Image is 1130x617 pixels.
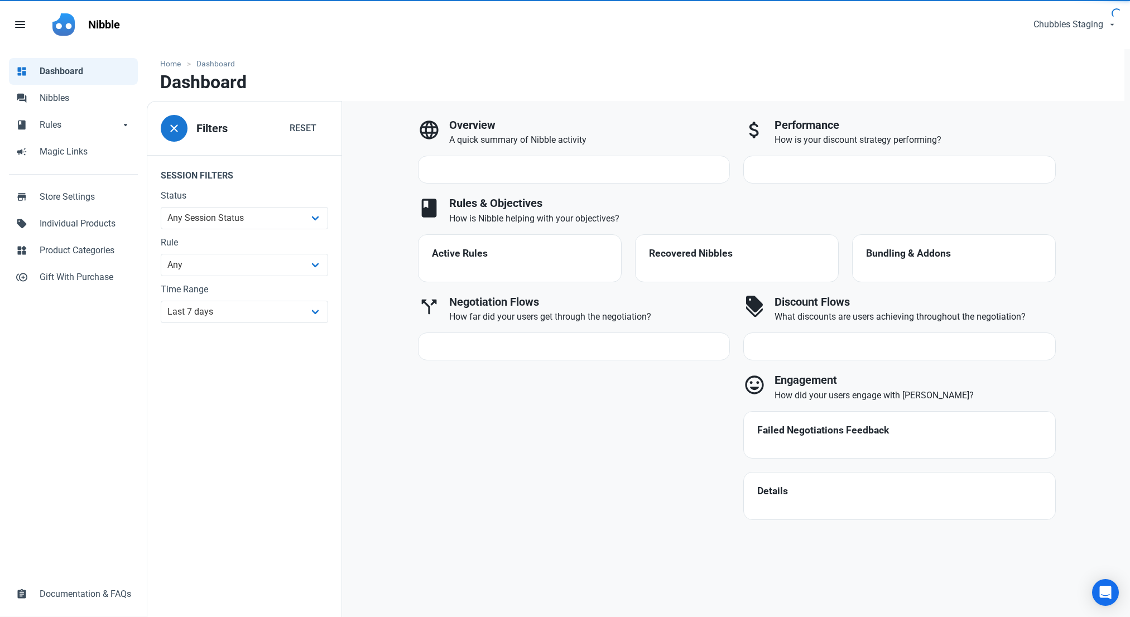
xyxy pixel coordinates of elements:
[775,374,1056,387] h3: Engagement
[449,212,1056,225] p: How is Nibble helping with your objectives?
[88,17,120,32] p: Nibble
[16,587,27,599] span: assignment
[866,248,1042,259] h4: Bundling & Addons
[743,119,766,141] span: attach_money
[418,119,440,141] span: language
[16,217,27,228] span: sell
[9,112,138,138] a: bookRulesarrow_drop_down
[16,190,27,201] span: store
[40,65,131,78] span: Dashboard
[775,296,1056,308] h3: Discount Flows
[40,217,131,230] span: Individual Products
[40,118,120,132] span: Rules
[418,197,440,219] span: book
[9,85,138,112] a: forumNibbles
[161,283,328,296] label: Time Range
[40,271,131,284] span: Gift With Purchase
[418,296,440,318] span: call_split
[16,271,27,282] span: control_point_duplicate
[161,236,328,249] label: Rule
[40,145,131,158] span: Magic Links
[449,197,1056,210] h3: Rules & Objectives
[13,18,27,31] span: menu
[9,237,138,264] a: widgetsProduct Categories
[9,210,138,237] a: sellIndividual Products
[1092,579,1119,606] div: Open Intercom Messenger
[449,119,730,132] h3: Overview
[775,119,1056,132] h3: Performance
[757,425,1042,436] h4: Failed Negotiations Feedback
[40,190,131,204] span: Store Settings
[196,122,228,135] h3: Filters
[40,244,131,257] span: Product Categories
[290,122,316,135] span: Reset
[160,58,186,70] a: Home
[278,117,328,139] button: Reset
[432,248,608,259] h4: Active Rules
[16,91,27,103] span: forum
[449,296,730,308] h3: Negotiation Flows
[9,138,138,165] a: campaignMagic Links
[81,9,127,40] a: Nibble
[40,91,131,105] span: Nibbles
[743,374,766,396] span: mood
[161,189,328,203] label: Status
[167,122,181,135] span: close
[9,184,138,210] a: storeStore Settings
[16,244,27,255] span: widgets
[9,264,138,291] a: control_point_duplicateGift With Purchase
[757,486,1042,497] h4: Details
[147,155,342,189] legend: Session Filters
[120,118,131,129] span: arrow_drop_down
[147,49,1124,72] nav: breadcrumbs
[9,58,138,85] a: dashboardDashboard
[9,581,138,608] a: assignmentDocumentation & FAQs
[743,296,766,318] span: discount
[1024,13,1123,36] button: Chubbies Staging
[649,248,825,259] h4: Recovered Nibbles
[775,389,1056,402] p: How did your users engage with [PERSON_NAME]?
[775,310,1056,324] p: What discounts are users achieving throughout the negotiation?
[161,115,187,142] button: close
[449,133,730,147] p: A quick summary of Nibble activity
[775,133,1056,147] p: How is your discount strategy performing?
[16,118,27,129] span: book
[160,72,247,92] h1: Dashboard
[449,310,730,324] p: How far did your users get through the negotiation?
[16,145,27,156] span: campaign
[16,65,27,76] span: dashboard
[40,587,131,601] span: Documentation & FAQs
[1033,18,1103,31] span: Chubbies Staging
